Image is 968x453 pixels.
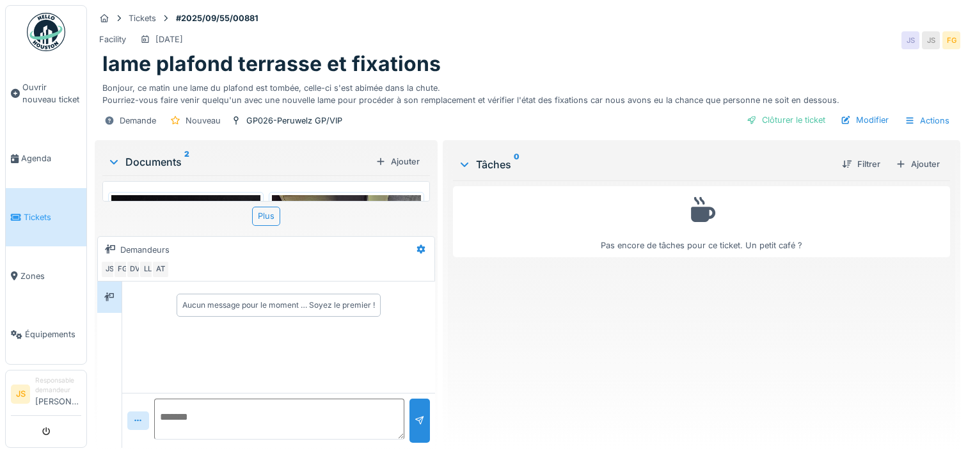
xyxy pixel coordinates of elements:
a: Équipements [6,305,86,364]
div: Clôturer le ticket [742,111,830,129]
div: AT [152,260,170,278]
div: JS [922,31,940,49]
div: Modifier [836,111,894,129]
img: f364h1xy98s09tyceiy64g1x2cxg [272,195,421,307]
div: GP026-Peruwelz GP/VIP [246,115,342,127]
div: Facility [99,33,126,45]
div: Responsable demandeur [35,376,81,395]
div: Documents [107,154,370,170]
div: Nouveau [186,115,221,127]
span: Agenda [21,152,81,164]
img: eov4i3mp89hmrjur4847k00lqwin [111,195,260,394]
div: Plus [252,207,280,225]
div: JS [901,31,919,49]
div: Filtrer [837,155,885,173]
li: [PERSON_NAME] [35,376,81,413]
a: Tickets [6,188,86,247]
div: Aucun message pour le moment … Soyez le premier ! [182,299,375,311]
div: Bonjour, ce matin une lame du plafond est tombée, celle-ci s'est abimée dans la chute. Pourriez-v... [102,77,953,106]
a: Ouvrir nouveau ticket [6,58,86,129]
a: JS Responsable demandeur[PERSON_NAME] [11,376,81,416]
div: DV [126,260,144,278]
a: Agenda [6,129,86,188]
h1: lame plafond terrasse et fixations [102,52,441,76]
div: FG [113,260,131,278]
span: Tickets [24,211,81,223]
div: LL [139,260,157,278]
div: [DATE] [155,33,183,45]
div: Ajouter [891,155,945,173]
li: JS [11,385,30,404]
div: Tickets [129,12,156,24]
span: Ouvrir nouveau ticket [22,81,81,106]
strong: #2025/09/55/00881 [171,12,264,24]
div: Ajouter [370,153,425,170]
div: Actions [899,111,955,130]
div: FG [942,31,960,49]
span: Équipements [25,328,81,340]
div: Demande [120,115,156,127]
img: Badge_color-CXgf-gQk.svg [27,13,65,51]
div: Pas encore de tâches pour ce ticket. Un petit café ? [461,192,942,251]
a: Zones [6,246,86,305]
sup: 0 [514,157,520,172]
div: Demandeurs [120,244,170,256]
div: JS [100,260,118,278]
sup: 2 [184,154,189,170]
div: Tâches [458,157,832,172]
span: Zones [20,270,81,282]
